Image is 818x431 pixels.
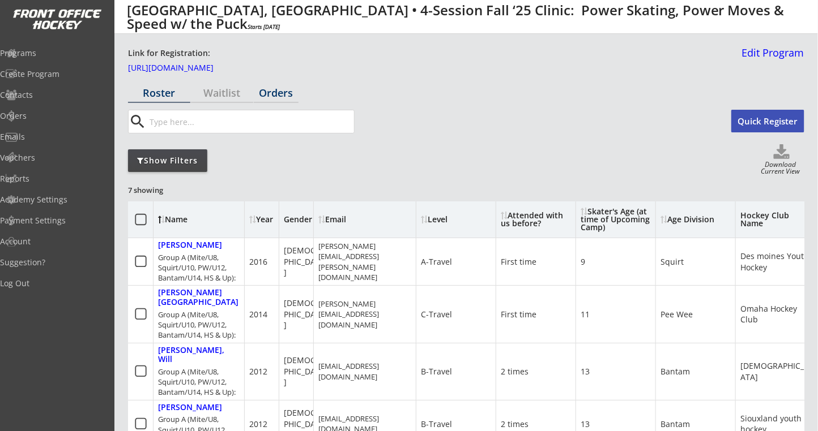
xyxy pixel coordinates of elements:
div: [DEMOGRAPHIC_DATA] [284,355,327,388]
div: [PERSON_NAME][GEOGRAPHIC_DATA] [158,288,240,307]
button: Click to download full roster. Your browser settings may try to block it, check your security set... [759,144,804,161]
div: [DEMOGRAPHIC_DATA] [284,298,327,331]
div: 13 [581,366,590,377]
div: Bantam [661,419,690,430]
div: B-Travel [421,419,452,430]
div: 2012 [249,366,267,377]
div: 2014 [249,309,267,320]
div: Download Current View [757,161,804,176]
div: [PERSON_NAME][EMAIL_ADDRESS][DOMAIN_NAME] [318,299,411,330]
div: Pee Wee [661,309,693,320]
div: [GEOGRAPHIC_DATA], [GEOGRAPHIC_DATA] • 4-Session Fall ‘25 Clinic: Power Skating, Power Moves & Sp... [127,3,809,31]
div: Level [421,215,491,223]
div: [DEMOGRAPHIC_DATA] [284,245,327,278]
div: Squirt [661,256,684,268]
div: Waitlist [191,88,253,98]
div: Link for Registration: [128,48,212,59]
div: [PERSON_NAME] [158,240,222,250]
img: FOH%20White%20Logo%20Transparent.png [12,9,102,30]
em: Starts [DATE] [248,23,280,31]
div: Bantam [661,366,690,377]
button: search [129,113,147,131]
div: Gender [284,215,318,223]
div: 13 [581,419,590,430]
div: 2 times [501,419,529,430]
a: [URL][DOMAIN_NAME] [128,64,241,76]
div: Age Division [661,215,714,223]
a: Edit Program [738,48,804,67]
div: 2 times [501,366,529,377]
div: Name [158,215,250,223]
div: B-Travel [421,366,452,377]
div: C-Travel [421,309,452,320]
div: Hockey Club Name [740,212,811,227]
div: 7 showing [128,185,210,195]
div: Year [249,215,278,223]
input: Type here... [147,110,354,133]
div: 11 [581,309,590,320]
div: Skater's Age (at time of Upcoming Camp) [581,208,651,231]
div: Roster [128,88,190,98]
div: A-Travel [421,256,452,268]
div: 9 [581,256,585,268]
div: Group A (Mite/U8, Squirt/U10, PW/U12, Bantam/U14, HS & Up): [158,367,240,398]
div: Group A (Mite/U8, Squirt/U10, PW/U12, Bantam/U14, HS & Up): [158,309,240,341]
div: First time [501,309,536,320]
div: Group A (Mite/U8, Squirt/U10, PW/U12, Bantam/U14, HS & Up): [158,252,240,283]
div: [PERSON_NAME][EMAIL_ADDRESS][PERSON_NAME][DOMAIN_NAME] [318,241,411,282]
div: [DEMOGRAPHIC_DATA] [740,360,811,382]
div: Attended with us before? [501,212,571,227]
div: 2012 [249,419,267,430]
div: Omaha Hockey Club [740,303,811,325]
div: Des moines Youth Hockey [740,251,811,273]
div: 2016 [249,256,267,268]
div: Email [318,215,411,223]
div: [PERSON_NAME], Will [158,346,240,365]
div: [PERSON_NAME] [158,403,222,412]
div: First time [501,256,536,268]
div: [EMAIL_ADDRESS][DOMAIN_NAME] [318,361,411,381]
div: Orders [254,88,299,98]
div: Show Filters [128,155,207,166]
button: Quick Register [731,110,804,132]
